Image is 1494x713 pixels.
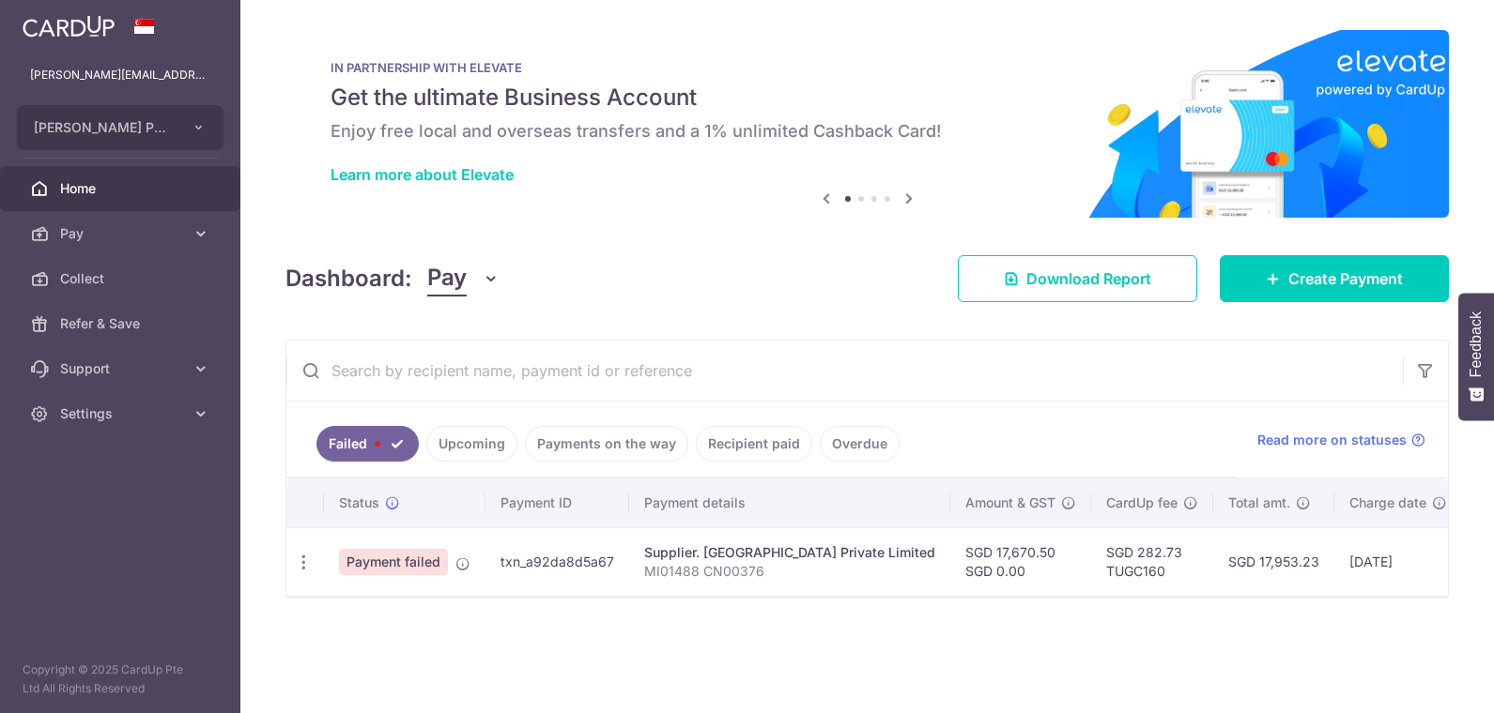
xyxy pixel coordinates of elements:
[950,527,1091,596] td: SGD 17,670.50 SGD 0.00
[60,269,184,288] span: Collect
[1458,293,1494,420] button: Feedback - Show survey
[1257,431,1425,449] a: Read more on statuses
[427,261,500,296] button: Pay
[60,314,184,333] span: Refer & Save
[644,562,935,581] p: MI01488 CN00376
[331,83,1404,113] h5: Get the ultimate Business Account
[60,179,184,198] span: Home
[427,261,467,296] span: Pay
[644,543,935,562] div: Supplier. [GEOGRAPHIC_DATA] Private Limited
[629,478,950,527] th: Payment details
[1334,527,1462,596] td: [DATE]
[1220,255,1449,302] a: Create Payment
[60,359,184,378] span: Support
[339,493,379,512] span: Status
[1106,493,1178,512] span: CardUp fee
[60,404,184,423] span: Settings
[1213,527,1334,596] td: SGD 17,953.23
[285,30,1449,218] img: Renovation banner
[30,66,210,84] p: [PERSON_NAME][EMAIL_ADDRESS][DOMAIN_NAME]
[285,262,412,296] h4: Dashboard:
[339,549,448,575] span: Payment failed
[331,165,514,184] a: Learn more about Elevate
[331,60,1404,75] p: IN PARTNERSHIP WITH ELEVATE
[820,426,900,462] a: Overdue
[696,426,812,462] a: Recipient paid
[316,426,419,462] a: Failed
[485,478,629,527] th: Payment ID
[286,341,1403,401] input: Search by recipient name, payment id or reference
[485,527,629,596] td: txn_a92da8d5a67
[1349,493,1426,512] span: Charge date
[426,426,517,462] a: Upcoming
[17,105,223,150] button: [PERSON_NAME] PTE. LTD.
[60,224,184,243] span: Pay
[1288,267,1403,290] span: Create Payment
[1026,267,1151,290] span: Download Report
[965,493,1055,512] span: Amount & GST
[1228,493,1290,512] span: Total amt.
[525,426,688,462] a: Payments on the way
[23,15,115,38] img: CardUp
[1257,431,1407,449] span: Read more on statuses
[34,118,173,137] span: [PERSON_NAME] PTE. LTD.
[958,255,1197,302] a: Download Report
[1091,527,1213,596] td: SGD 282.73 TUGC160
[1468,311,1485,377] span: Feedback
[331,120,1404,143] h6: Enjoy free local and overseas transfers and a 1% unlimited Cashback Card!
